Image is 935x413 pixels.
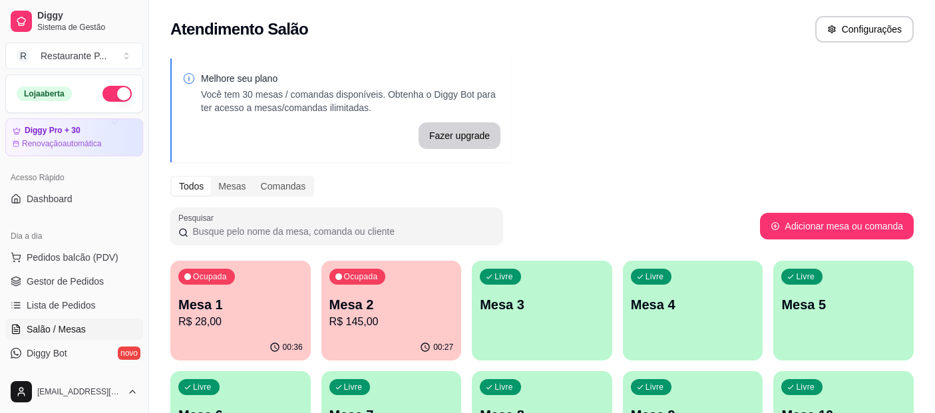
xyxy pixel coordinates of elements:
[321,261,462,360] button: OcupadaMesa 2R$ 145,0000:27
[211,177,253,196] div: Mesas
[5,366,143,388] a: KDS
[5,295,143,316] a: Lista de Pedidos
[329,295,454,314] p: Mesa 2
[329,314,454,330] p: R$ 145,00
[254,177,313,196] div: Comandas
[170,261,311,360] button: OcupadaMesa 1R$ 28,0000:36
[178,314,303,330] p: R$ 28,00
[781,295,906,314] p: Mesa 5
[178,212,218,223] label: Pesquisar
[27,275,104,288] span: Gestor de Pedidos
[344,271,378,282] p: Ocupada
[433,342,453,352] p: 00:27
[494,271,513,282] p: Livre
[22,138,101,149] article: Renovação automática
[41,49,106,63] div: Restaurante P ...
[37,22,138,33] span: Sistema de Gestão
[631,295,755,314] p: Mesa 4
[5,43,143,69] button: Select a team
[27,192,73,206] span: Dashboard
[283,342,303,352] p: 00:36
[646,382,664,392] p: Livre
[815,16,914,43] button: Configurações
[796,382,815,392] p: Livre
[5,167,143,188] div: Acesso Rápido
[17,86,72,101] div: Loja aberta
[27,299,96,312] span: Lista de Pedidos
[419,122,500,149] button: Fazer upgrade
[5,5,143,37] a: DiggySistema de Gestão
[178,295,303,314] p: Mesa 1
[623,261,763,360] button: LivreMesa 4
[188,225,495,238] input: Pesquisar
[344,382,363,392] p: Livre
[480,295,604,314] p: Mesa 3
[193,271,227,282] p: Ocupada
[796,271,815,282] p: Livre
[201,88,500,114] p: Você tem 30 mesas / comandas disponíveis. Obtenha o Diggy Bot para ter acesso a mesas/comandas il...
[5,188,143,209] a: Dashboard
[472,261,612,360] button: LivreMesa 3
[5,118,143,156] a: Diggy Pro + 30Renovaçãoautomática
[25,126,81,136] article: Diggy Pro + 30
[27,323,86,336] span: Salão / Mesas
[5,343,143,364] a: Diggy Botnovo
[37,10,138,22] span: Diggy
[5,271,143,292] a: Gestor de Pedidos
[760,213,914,239] button: Adicionar mesa ou comanda
[773,261,914,360] button: LivreMesa 5
[27,346,67,360] span: Diggy Bot
[37,386,122,397] span: [EMAIL_ADDRESS][DOMAIN_NAME]
[494,382,513,392] p: Livre
[170,19,308,40] h2: Atendimento Salão
[193,382,212,392] p: Livre
[5,247,143,268] button: Pedidos balcão (PDV)
[27,251,118,264] span: Pedidos balcão (PDV)
[5,376,143,408] button: [EMAIL_ADDRESS][DOMAIN_NAME]
[5,225,143,247] div: Dia a dia
[172,177,211,196] div: Todos
[17,49,30,63] span: R
[5,319,143,340] a: Salão / Mesas
[201,72,500,85] p: Melhore seu plano
[646,271,664,282] p: Livre
[102,86,132,102] button: Alterar Status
